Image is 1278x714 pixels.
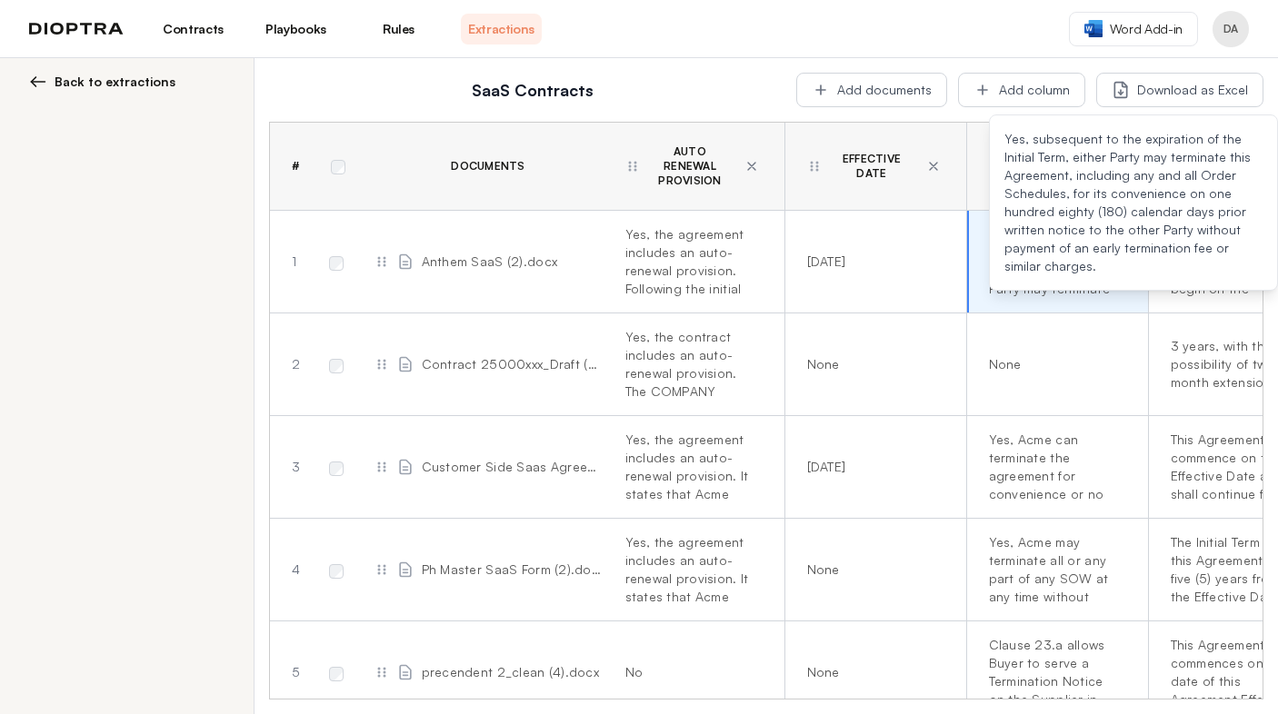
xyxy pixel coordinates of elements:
[989,533,1119,606] div: Yes, Acme may terminate all or any part of any SOW at any time without cause and in its sole disc...
[1004,130,1263,275] div: Yes, subsequent to the expiration of the Initial Term, either Party may terminate this Agreement,...
[989,431,1119,503] div: Yes, Acme can terminate the agreement for convenience or no reason upon sixty (60) days prior wri...
[270,123,315,211] th: #
[1110,20,1183,38] span: Word Add-in
[422,355,603,373] span: Contract 25000xxx_Draft (3).docx
[989,636,1119,709] div: Clause 23.a allows Buyer to serve a Termination Notice on the Supplier in respect of any Services...
[461,14,542,45] a: Extractions
[807,458,937,476] div: [DATE]
[29,73,47,91] img: left arrow
[625,225,755,298] div: Yes, the agreement includes an auto-renewal provision. Following the initial term of three years,...
[1084,20,1103,37] img: word
[923,155,944,177] button: Delete column
[422,663,600,681] span: precendent 2_clean (4).docx
[358,14,439,45] a: Rules
[625,328,755,401] div: Yes, the contract includes an auto-renewal provision. The COMPANY reserves the right to extend th...
[807,253,937,271] div: [DATE]
[422,458,603,476] span: Customer Side Saas Agreement.docx
[807,355,937,373] div: None
[422,253,558,271] span: Anthem SaaS (2).docx
[29,73,232,91] button: Back to extractions
[352,123,624,211] th: Documents
[741,155,763,177] button: Delete column
[625,663,755,681] div: No
[153,14,234,45] a: Contracts
[255,14,336,45] a: Playbooks
[270,211,315,313] td: 1
[625,533,755,606] div: Yes, the agreement includes an auto-renewal provision. It states that Acme may extend the agreeme...
[270,313,315,416] td: 2
[807,560,937,579] div: None
[1096,73,1263,107] button: Download as Excel
[270,416,315,519] td: 3
[280,77,785,103] h2: SaaS Contracts
[422,560,603,579] span: Ph Master SaaS Form (2).docx
[829,152,915,181] span: Effective Date
[807,663,937,681] div: None
[796,73,947,107] button: Add documents
[55,73,175,91] span: Back to extractions
[958,73,1085,107] button: Add column
[647,144,734,188] span: Auto Renewal Provision
[29,23,124,35] img: logo
[1213,11,1249,47] button: Profile menu
[270,519,315,621] td: 4
[625,431,755,503] div: Yes, the agreement includes an auto-renewal provision. It states that Acme may renew the agreemen...
[989,355,1119,373] div: None
[1069,12,1198,46] a: Word Add-in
